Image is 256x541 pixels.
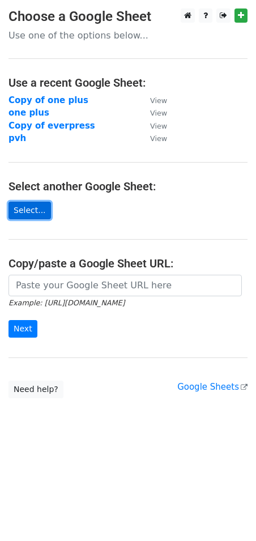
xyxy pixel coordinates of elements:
h3: Choose a Google Sheet [8,8,248,25]
h4: Select another Google Sheet: [8,180,248,193]
a: View [139,95,167,105]
a: Copy of one plus [8,95,88,105]
small: Example: [URL][DOMAIN_NAME] [8,299,125,307]
input: Next [8,320,37,338]
input: Paste your Google Sheet URL here [8,275,242,296]
a: View [139,133,167,143]
a: Copy of everpress [8,121,95,131]
h4: Use a recent Google Sheet: [8,76,248,90]
a: Google Sheets [177,382,248,392]
small: View [150,122,167,130]
a: Need help? [8,381,63,398]
iframe: Chat Widget [199,487,256,541]
small: View [150,109,167,117]
small: View [150,96,167,105]
h4: Copy/paste a Google Sheet URL: [8,257,248,270]
a: Select... [8,202,51,219]
a: View [139,108,167,118]
small: View [150,134,167,143]
p: Use one of the options below... [8,29,248,41]
a: pvh [8,133,26,143]
a: View [139,121,167,131]
a: one plus [8,108,49,118]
